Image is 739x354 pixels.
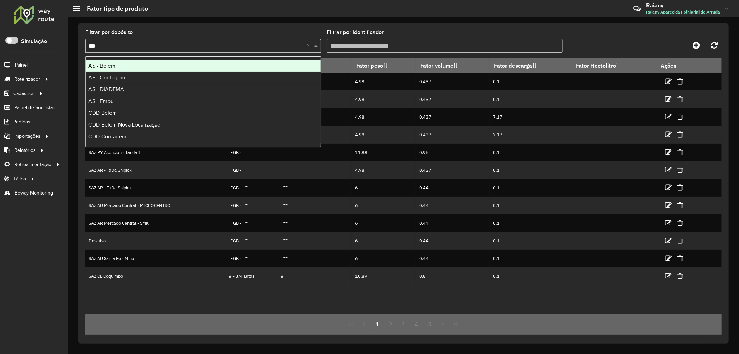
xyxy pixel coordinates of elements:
span: Painel [15,61,28,69]
a: Editar [665,112,672,121]
th: Fator Hectolitro [571,58,656,73]
td: """" [277,214,352,232]
td: 0.1 [490,179,571,197]
span: Beway Monitoring [15,189,53,197]
td: """" [277,250,352,267]
td: "FGB - """ [225,214,277,232]
td: SAZ PY Asunción - Tanda 1 [85,144,225,161]
td: 4.98 [352,108,416,126]
td: # - 3/4 Latas [225,267,277,285]
span: Tático [13,175,26,182]
span: AS - Embu [88,98,114,104]
a: Excluir [677,77,683,86]
td: "FGB - [225,161,277,179]
span: CDD Belem [88,110,117,116]
td: 6 [352,250,416,267]
span: Clear all [307,42,313,50]
td: 4.98 [352,73,416,90]
td: SAZ AR - TaDa Shipick [85,161,225,179]
button: Next Page [436,318,449,331]
a: Editar [665,253,672,263]
h3: Raiany [646,2,720,9]
a: Excluir [677,112,683,121]
h2: Fator tipo de produto [80,5,148,12]
td: 0.1 [490,144,571,161]
a: Editar [665,218,672,227]
th: Ações [656,58,697,73]
a: Excluir [677,183,683,192]
a: Excluir [677,165,683,174]
td: 0.1 [490,214,571,232]
td: # [277,267,352,285]
td: SAZ AR Mercado Central - MICROCENTRO [85,197,225,214]
a: Excluir [677,147,683,157]
td: """" [277,197,352,214]
td: 4.98 [352,161,416,179]
button: 3 [397,318,410,331]
td: 0.8 [416,267,490,285]
td: SAZ CL Coquimbo [85,267,225,285]
td: Desativo [85,232,225,250]
span: CDD Contagem [88,133,126,139]
label: Filtrar por identificador [327,28,384,36]
button: 2 [384,318,397,331]
td: 4.98 [352,126,416,144]
td: 0.437 [416,90,490,108]
td: 6 [352,197,416,214]
td: """" [277,232,352,250]
ng-dropdown-panel: Options list [85,56,321,147]
a: Editar [665,130,672,139]
td: "FGB - """ [225,197,277,214]
td: 7.17 [490,108,571,126]
th: Fator descarga [490,58,571,73]
a: Editar [665,271,672,280]
button: 4 [410,318,423,331]
span: Painel de Sugestão [14,104,55,111]
button: Last Page [449,318,462,331]
td: 0.1 [490,197,571,214]
span: Raiany Aparecida Folhiarini de Arruda [646,9,720,15]
button: 1 [371,318,384,331]
a: Excluir [677,253,683,263]
td: "FGB - """ [225,232,277,250]
a: Editar [665,183,672,192]
td: 0.44 [416,232,490,250]
a: Excluir [677,236,683,245]
td: 10.89 [352,267,416,285]
a: Editar [665,77,672,86]
a: Editar [665,165,672,174]
span: CDD Belem Nova Localização [88,122,160,128]
a: Excluir [677,218,683,227]
a: Excluir [677,130,683,139]
td: 0.44 [416,197,490,214]
td: "FGB - [225,144,277,161]
td: 0.437 [416,73,490,90]
span: AS - Belem [88,63,115,69]
span: AS - Contagem [88,75,125,80]
span: AS - DIADEMA [88,86,124,92]
td: 0.437 [416,161,490,179]
td: 6 [352,232,416,250]
span: Pedidos [13,118,30,126]
td: 0.95 [416,144,490,161]
a: Contato Rápido [630,1,644,16]
td: SAZ AR Santa Fe - Mino [85,250,225,267]
td: 0.437 [416,126,490,144]
td: 6 [352,214,416,232]
span: Cadastros [13,90,35,97]
td: 11.88 [352,144,416,161]
td: " [277,144,352,161]
a: Editar [665,94,672,104]
td: SAZ AR - TaDa Shipick [85,179,225,197]
td: 0.1 [490,267,571,285]
td: 0.1 [490,232,571,250]
a: Editar [665,236,672,245]
label: Filtrar por depósito [85,28,133,36]
td: " [277,161,352,179]
label: Simulação [21,37,47,45]
span: Relatórios [14,147,36,154]
a: Excluir [677,271,683,280]
td: "FGB - """ [225,250,277,267]
button: 5 [423,318,436,331]
td: 7.17 [490,126,571,144]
